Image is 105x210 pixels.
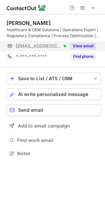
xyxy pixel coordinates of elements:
span: Add to email campaign [18,123,70,128]
span: AI write personalized message [18,92,88,97]
button: Reveal Button [70,53,96,60]
div: Save to List / ATS / CRM [18,76,90,81]
span: Send email [18,107,43,113]
span: Find work email [17,137,98,143]
button: Add to email campaign [7,120,101,132]
button: Find work email [7,136,101,145]
div: Healthcare & OEM Solutions | Operations Expert | Regulatory Compliance | Process Optimization | C... [7,27,101,39]
span: [EMAIL_ADDRESS][DOMAIN_NAME] [16,43,61,49]
button: Send email [7,104,101,116]
button: save-profile-one-click [7,73,101,84]
button: Notes [7,149,101,158]
button: AI write personalized message [7,88,101,100]
button: Reveal Button [70,43,96,49]
div: [PERSON_NAME] [7,20,51,26]
span: Notes [17,151,98,156]
img: ContactOut v5.3.10 [7,4,46,12]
